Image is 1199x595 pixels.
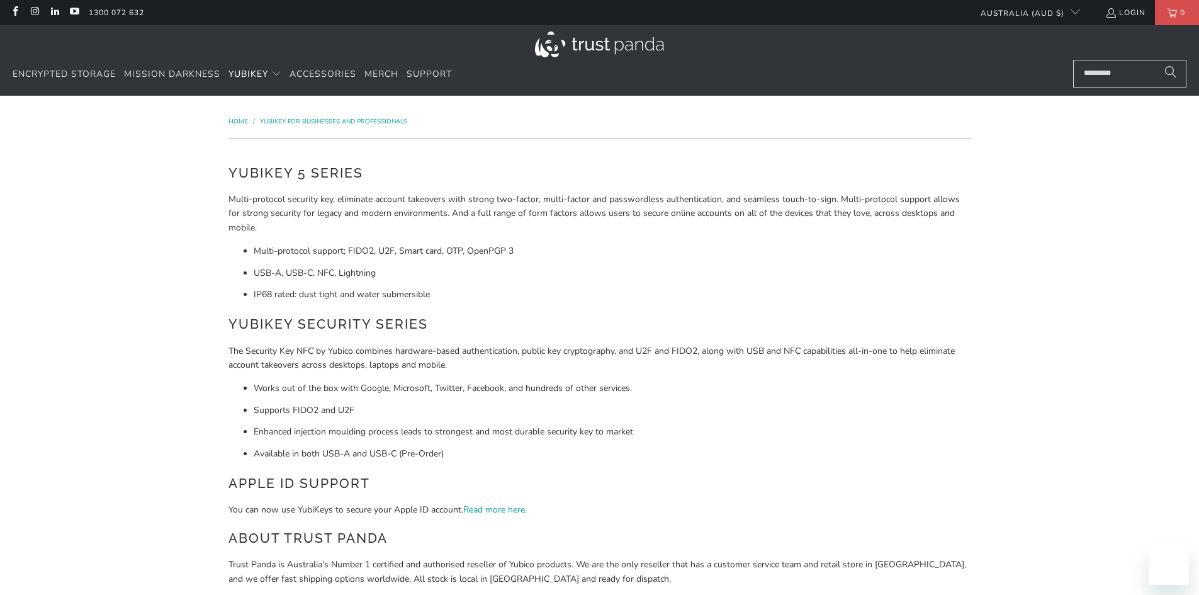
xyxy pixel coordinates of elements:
[124,68,220,80] span: Mission Darkness
[228,68,268,80] span: YubiKey
[69,8,79,18] a: Trust Panda Australia on YouTube
[254,382,971,395] li: Works out of the box with Google, Microsoft, Twitter, Facebook, and hundreds of other services.
[228,473,971,494] h2: Apple ID Support
[228,314,971,334] h2: YubiKey Security Series
[13,60,116,89] a: Encrypted Storage
[1149,545,1189,585] iframe: Button to launch messaging window
[254,266,971,280] li: USB-A, USB-C, NFC, Lightning
[290,60,356,89] a: Accessories
[407,68,452,80] span: Support
[254,447,971,461] li: Available in both USB-A and USB-C (Pre-Order)
[228,503,971,517] p: You can now use YubiKeys to secure your Apple ID account. .
[290,68,356,80] span: Accessories
[254,244,971,258] li: Multi-protocol support; FIDO2, U2F, Smart card, OTP, OpenPGP 3
[228,117,248,126] span: Home
[260,117,407,126] a: YubiKey for Businesses and Professionals
[364,60,398,89] a: Merch
[228,117,250,126] a: Home
[9,8,20,18] a: Trust Panda Australia on Facebook
[29,8,40,18] a: Trust Panda Australia on Instagram
[1155,60,1186,88] button: Search
[463,504,525,516] a: Read more here
[535,31,664,57] img: Trust Panda Australia
[1073,60,1186,88] input: Search...
[254,404,971,417] li: Supports FIDO2 and U2F
[124,60,220,89] a: Mission Darkness
[49,8,60,18] a: Trust Panda Australia on LinkedIn
[228,163,971,183] h2: YubiKey 5 Series
[1105,6,1146,20] a: Login
[228,558,971,586] p: Trust Panda is Australia's Number 1 certified and authorised reseller of Yubico products. We are ...
[228,528,971,548] h2: About Trust Panda
[254,288,971,302] li: IP68 rated: dust tight and water submersible
[254,425,971,439] li: Enhanced injection moulding process leads to strongest and most durable security key to market
[407,60,452,89] a: Support
[228,60,281,89] summary: YubiKey
[13,60,452,89] nav: Translation missing: en.navigation.header.main_nav
[253,117,255,126] span: /
[13,68,116,80] span: Encrypted Storage
[228,193,971,235] p: Multi-protocol security key, eliminate account takeovers with strong two-factor, multi-factor and...
[89,6,144,20] a: 1300 072 632
[228,344,971,373] p: The Security Key NFC by Yubico combines hardware-based authentication, public key cryptography, a...
[364,68,398,80] span: Merch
